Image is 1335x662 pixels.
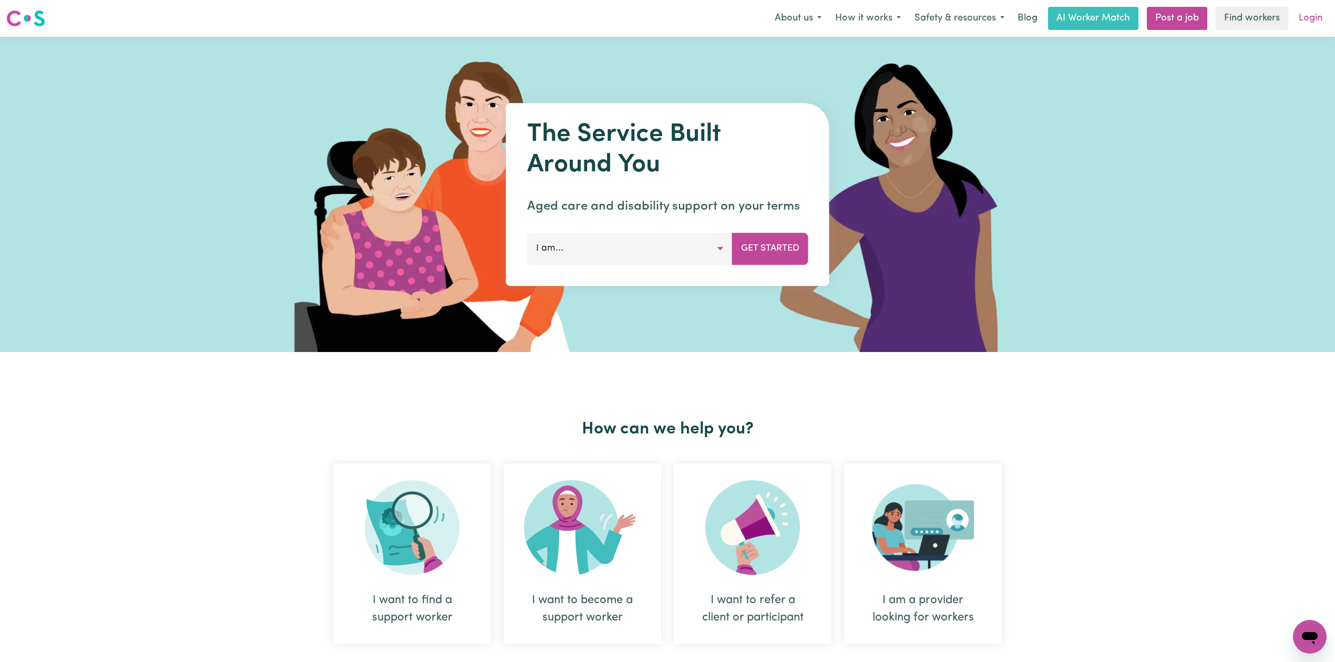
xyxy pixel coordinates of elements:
[828,7,908,29] button: How it works
[872,480,974,575] img: Provider
[524,480,641,575] img: Become Worker
[527,120,808,180] h1: The Service Built Around You
[674,463,831,644] div: I want to refer a client or participant
[705,480,800,575] img: Refer
[527,197,808,216] p: Aged care and disability support on your terms
[844,463,1002,644] div: I am a provider looking for workers
[504,463,661,644] div: I want to become a support worker
[527,233,733,264] button: I am...
[1147,7,1207,30] a: Post a job
[1293,620,1327,654] iframe: Button to launch messaging window
[869,592,977,626] div: I am a provider looking for workers
[768,7,828,29] button: About us
[365,480,459,575] img: Search
[333,463,491,644] div: I want to find a support worker
[699,592,806,626] div: I want to refer a client or participant
[908,7,1011,29] button: Safety & resources
[1011,7,1044,30] a: Blog
[1292,7,1329,30] a: Login
[358,592,466,626] div: I want to find a support worker
[732,233,808,264] button: Get Started
[327,419,1008,439] h2: How can we help you?
[6,9,45,28] img: Careseekers logo
[1216,7,1288,30] a: Find workers
[1048,7,1138,30] a: AI Worker Match
[529,592,636,626] div: I want to become a support worker
[6,6,45,30] a: Careseekers logo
